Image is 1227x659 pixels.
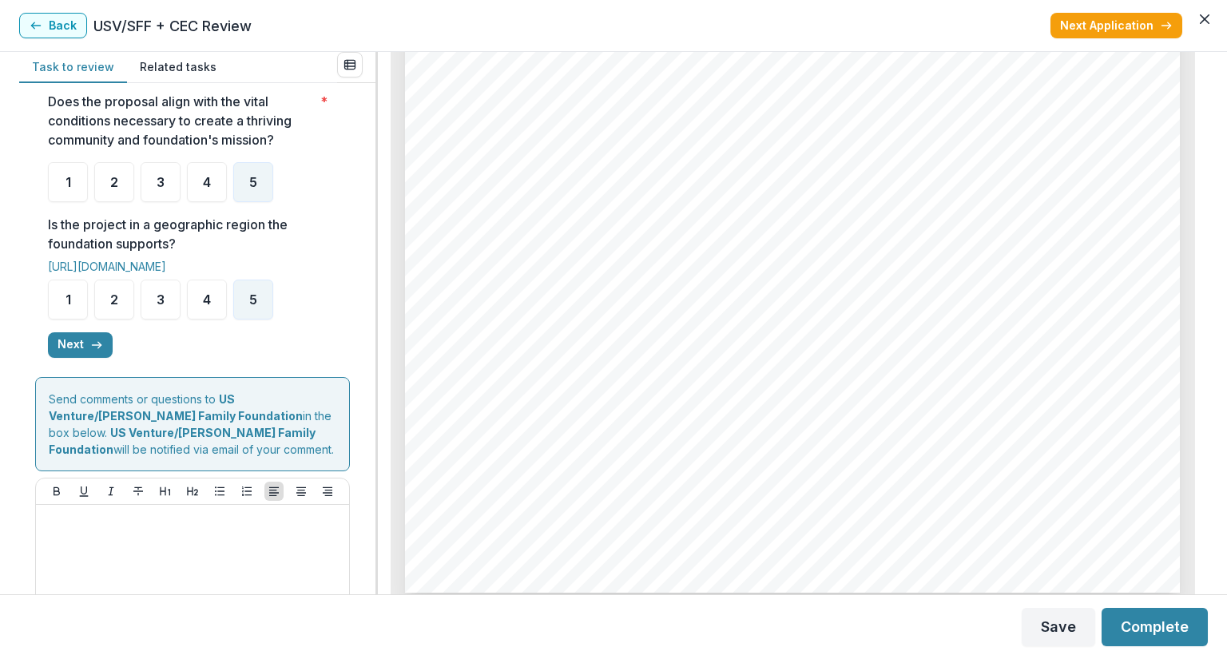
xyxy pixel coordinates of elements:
[49,392,303,423] strong: US Venture/[PERSON_NAME] Family Foundation
[522,262,1032,278] span: [GEOGRAPHIC_DATA], [GEOGRAPHIC_DATA], [GEOGRAPHIC_DATA],
[452,447,604,462] span: Funding and Budget
[35,377,350,471] div: Send comments or questions to in the box below. will be notified via email of your comment.
[452,69,864,88] span: How many people will your organization serve?
[522,397,693,413] span: [US_STATE], Waukesha
[66,293,71,306] span: 1
[49,426,316,456] strong: US Venture/[PERSON_NAME] Family Foundation
[19,13,87,38] button: Back
[522,240,776,256] span: Brown, Calumet, Door, Fond du Lac,
[318,482,337,501] button: Align Right
[1022,608,1095,646] button: Save
[66,176,71,189] span: 1
[203,176,211,189] span: 4
[110,176,118,189] span: 2
[522,324,1051,340] span: Other counties outside NE [US_STATE] we serve on a smaller scale include:
[452,194,842,212] span: Please list counties your organization serves
[264,482,284,501] button: Align Left
[110,293,118,306] span: 2
[203,293,211,306] span: 4
[157,176,165,189] span: 3
[1050,13,1182,38] button: Next Application
[452,155,514,171] span: Regional
[183,482,202,501] button: Heading 2
[156,482,175,501] button: Heading 1
[47,482,66,501] button: Bold
[249,293,257,306] span: 5
[237,482,256,501] button: Ordered List
[1102,608,1208,646] button: Complete
[74,482,93,501] button: Underline
[48,215,328,253] p: Is the project in a geographic region the foundation supports?
[1192,6,1217,32] button: Close
[101,482,121,501] button: Italicize
[19,52,127,83] button: Task to review
[48,332,113,358] button: Next
[522,360,792,376] span: [PERSON_NAME], [PERSON_NAME],
[452,132,912,150] span: What geographic area does your organization serve?
[157,293,165,306] span: 3
[249,176,257,189] span: 5
[522,304,840,320] span: Waupaca, Waushara, [GEOGRAPHIC_DATA]
[292,482,311,501] button: Align Center
[48,260,166,273] a: [URL][DOMAIN_NAME]
[129,482,148,501] button: Strike
[93,15,252,37] p: USV/SFF + CEC Review
[127,52,229,83] button: Related tasks
[210,482,229,501] button: Bullet List
[48,92,314,149] p: Does the proposal align with the vital conditions necessary to create a thriving community and fo...
[1088,536,1133,549] span: Page: 4
[337,52,363,77] button: View all reviews
[452,93,486,109] span: 1200
[522,283,877,299] span: Outagamie, [PERSON_NAME], [PERSON_NAME],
